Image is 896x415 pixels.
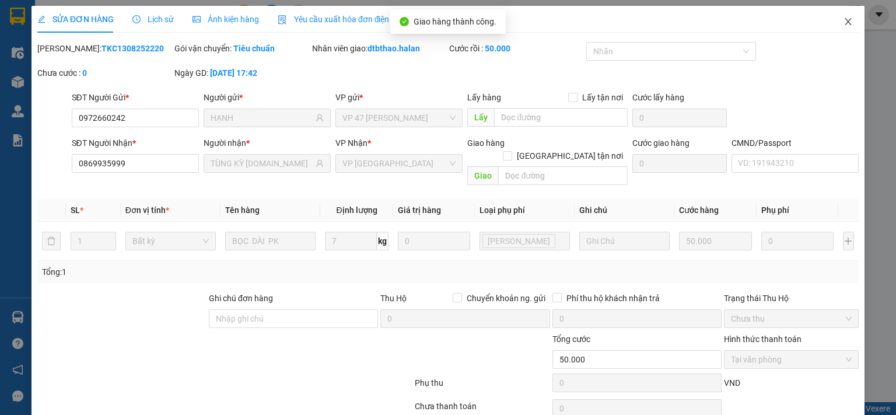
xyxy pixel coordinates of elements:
div: Nhân viên giao: [312,42,447,55]
span: Tại văn phòng [731,351,852,368]
input: Dọc đường [494,108,628,127]
span: user [316,159,324,168]
span: Giá trị hàng [398,205,441,215]
span: user [316,114,324,122]
input: Ghi chú đơn hàng [209,309,378,328]
button: delete [42,232,61,250]
th: Loại phụ phí [475,199,575,222]
span: SỬA ĐƠN HÀNG [37,15,114,24]
img: logo.jpg [15,15,102,73]
span: Chuyển khoản ng. gửi [462,292,550,305]
span: [PERSON_NAME] [488,235,550,247]
span: kg [377,232,388,250]
span: Tên hàng [225,205,260,215]
span: VP Trường Chinh [342,155,456,172]
span: close [843,17,853,26]
label: Cước lấy hàng [632,93,684,102]
span: Phí thu hộ khách nhận trả [562,292,664,305]
span: Giao hàng thành công. [414,17,496,26]
b: TKC1308252220 [101,44,164,53]
b: dtbthao.halan [367,44,420,53]
div: Người gửi [204,91,331,104]
b: Tiêu chuẩn [233,44,275,53]
div: Trạng thái Thu Hộ [724,292,859,305]
span: Lưu kho [482,234,555,248]
input: Tên người gửi [211,111,313,124]
span: VP Nhận [335,138,367,148]
span: Chưa thu [731,310,852,327]
b: [DATE] 17:42 [210,68,257,78]
button: Close [832,6,864,39]
span: Tổng cước [552,334,590,344]
div: Người nhận [204,137,331,149]
span: VP 47 Trần Khát Chân [342,109,456,127]
div: [PERSON_NAME]: [37,42,172,55]
span: Thu Hộ [380,294,407,303]
label: Hình thức thanh toán [724,334,801,344]
img: icon [278,15,287,25]
b: 50.000 [485,44,510,53]
span: Bất kỳ [132,232,209,250]
span: Phụ phí [761,205,789,215]
span: Yêu cầu xuất hóa đơn điện tử [278,15,400,24]
div: SĐT Người Gửi [72,91,199,104]
div: Chưa cước : [37,67,172,79]
span: Giao hàng [467,138,505,148]
span: Lấy hàng [467,93,501,102]
span: Ảnh kiện hàng [192,15,259,24]
input: Tên người nhận [211,157,313,170]
span: Cước hàng [679,205,719,215]
input: Ghi Chú [579,232,670,250]
span: [GEOGRAPHIC_DATA] tận nơi [512,149,628,162]
span: clock-circle [132,15,141,23]
input: 0 [398,232,470,250]
span: Lịch sử [132,15,174,24]
span: Lấy [467,108,494,127]
b: GỬI : VP [GEOGRAPHIC_DATA] [15,79,173,118]
b: 0 [82,68,87,78]
span: Lấy tận nơi [577,91,628,104]
div: VP gửi [335,91,463,104]
div: Tổng: 1 [42,266,346,278]
label: Ghi chú đơn hàng [209,294,273,303]
input: Cước giao hàng [632,154,727,173]
span: check-circle [400,17,409,26]
span: Đơn vị tính [125,205,169,215]
span: picture [192,15,201,23]
div: Phụ thu [414,376,551,397]
div: Ngày GD: [174,67,309,79]
div: Gói vận chuyển: [174,42,309,55]
span: VND [724,378,740,388]
span: Định lượng [336,205,377,215]
input: VD: Bàn, Ghế [225,232,316,250]
div: CMND/Passport [731,137,859,149]
label: Cước giao hàng [632,138,689,148]
input: Dọc đường [498,166,628,185]
span: SL [71,205,80,215]
div: SĐT Người Nhận [72,137,199,149]
span: edit [37,15,45,23]
input: 0 [679,232,751,250]
span: Giao [467,166,498,185]
input: Cước lấy hàng [632,109,727,127]
div: Cước rồi : [449,42,584,55]
button: plus [843,232,855,250]
li: 271 - [PERSON_NAME] - [GEOGRAPHIC_DATA] - [GEOGRAPHIC_DATA] [109,29,488,43]
th: Ghi chú [575,199,674,222]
